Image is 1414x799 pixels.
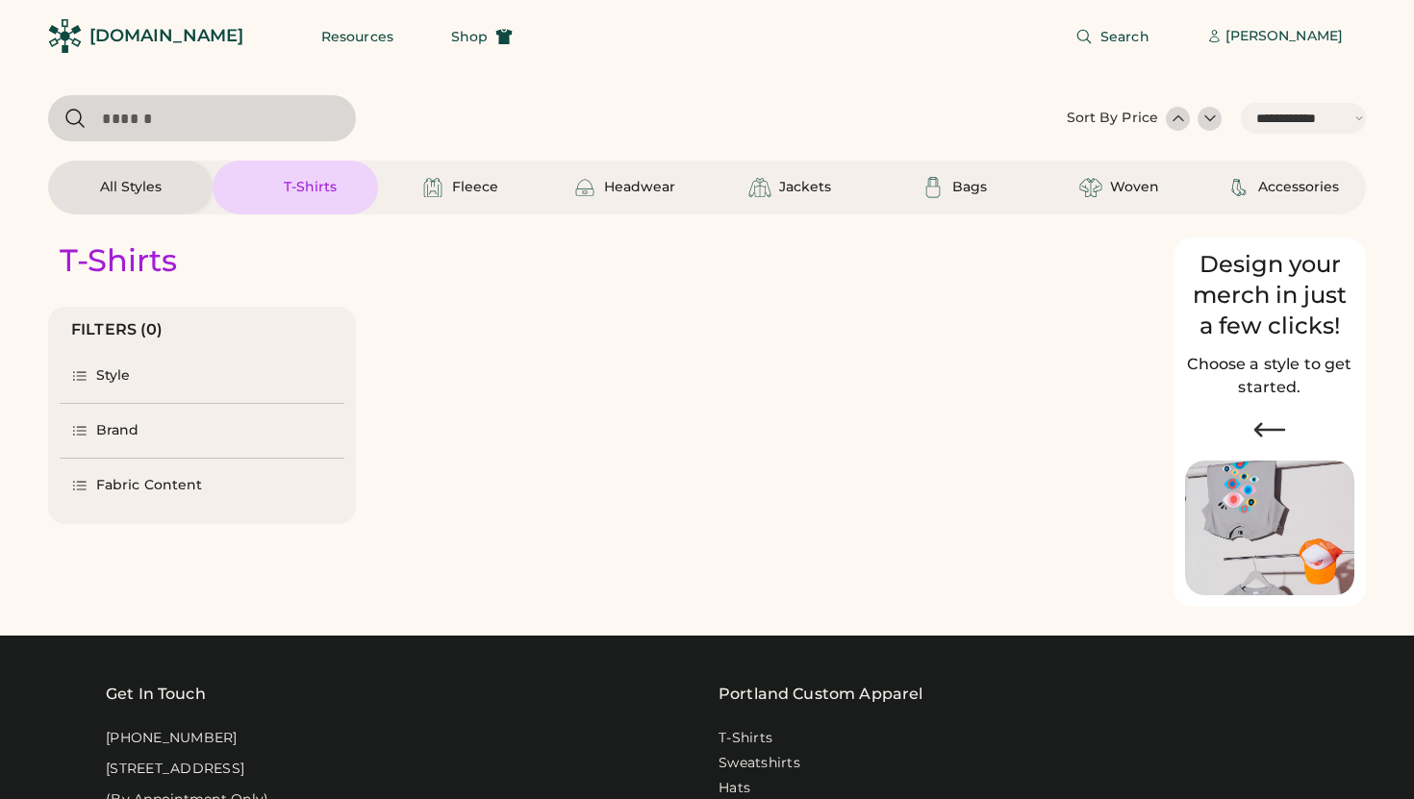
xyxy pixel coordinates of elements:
[1100,30,1149,43] span: Search
[253,176,276,199] img: T-Shirts Icon
[604,178,675,197] div: Headwear
[106,729,238,748] div: [PHONE_NUMBER]
[952,178,987,197] div: Bags
[60,241,177,280] div: T-Shirts
[96,476,202,495] div: Fabric Content
[719,779,750,798] a: Hats
[1185,353,1354,399] h2: Choose a style to get started.
[428,17,536,56] button: Shop
[719,754,800,773] a: Sweatshirts
[779,178,831,197] div: Jackets
[106,683,206,706] div: Get In Touch
[100,178,162,197] div: All Styles
[748,176,771,199] img: Jackets Icon
[106,760,244,779] div: [STREET_ADDRESS]
[1079,176,1102,199] img: Woven Icon
[71,318,164,341] div: FILTERS (0)
[719,683,922,706] a: Portland Custom Apparel
[922,176,945,199] img: Bags Icon
[421,176,444,199] img: Fleece Icon
[1067,109,1158,128] div: Sort By Price
[1258,178,1339,197] div: Accessories
[1185,249,1354,341] div: Design your merch in just a few clicks!
[284,178,337,197] div: T-Shirts
[1227,176,1250,199] img: Accessories Icon
[451,30,488,43] span: Shop
[298,17,417,56] button: Resources
[96,366,131,386] div: Style
[1185,461,1354,596] img: Image of Lisa Congdon Eye Print on T-Shirt and Hat
[48,19,82,53] img: Rendered Logo - Screens
[1225,27,1343,46] div: [PERSON_NAME]
[573,176,596,199] img: Headwear Icon
[96,421,139,440] div: Brand
[452,178,498,197] div: Fleece
[89,24,243,48] div: [DOMAIN_NAME]
[719,729,772,748] a: T-Shirts
[1052,17,1173,56] button: Search
[1110,178,1159,197] div: Woven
